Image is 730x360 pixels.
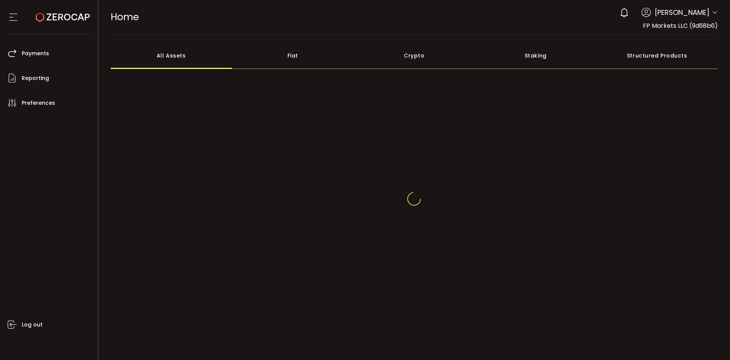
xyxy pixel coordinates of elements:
[22,73,49,84] span: Reporting
[643,21,718,30] span: FP Markets LLC (9d68b6)
[232,42,354,69] div: Fiat
[22,48,49,59] span: Payments
[597,42,718,69] div: Structured Products
[22,98,55,109] span: Preferences
[111,10,139,24] span: Home
[111,42,232,69] div: All Assets
[475,42,597,69] div: Staking
[354,42,475,69] div: Crypto
[22,319,43,330] span: Log out
[655,7,709,18] span: [PERSON_NAME]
